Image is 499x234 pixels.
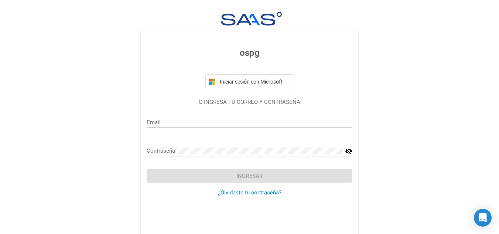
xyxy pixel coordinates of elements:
h3: ospg [147,46,352,60]
div: Open Intercom Messenger [474,209,492,227]
button: Iniciar sesión con Microsoft [205,74,294,89]
span: Ingresar [236,173,263,179]
p: O INGRESÁ TU CORREO Y CONTRASEÑA [147,98,352,106]
button: Ingresar [147,169,352,183]
a: ¿Olvidaste tu contraseña? [218,189,281,196]
span: Iniciar sesión con Microsoft [218,79,291,85]
mat-icon: visibility_off [345,147,352,156]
